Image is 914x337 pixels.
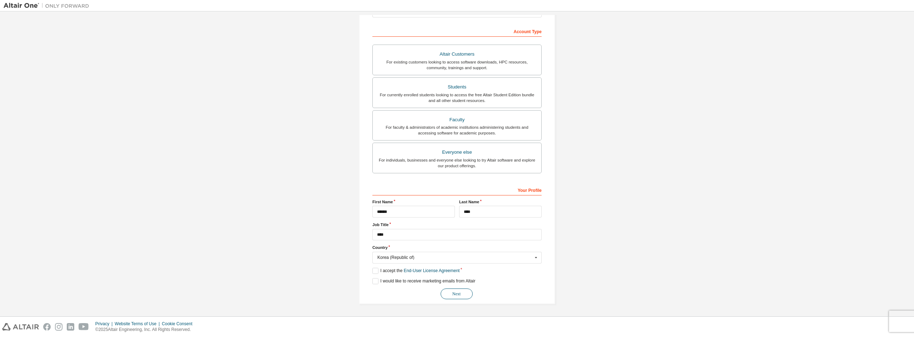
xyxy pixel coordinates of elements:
div: Account Type [372,25,542,37]
label: I accept the [372,268,459,274]
img: Altair One [4,2,93,9]
p: © 2025 Altair Engineering, Inc. All Rights Reserved. [95,327,197,333]
div: For currently enrolled students looking to access the free Altair Student Edition bundle and all ... [377,92,537,103]
img: altair_logo.svg [2,323,39,331]
label: Last Name [459,199,542,205]
div: Everyone else [377,147,537,157]
div: Cookie Consent [162,321,196,327]
label: Country [372,245,542,250]
label: I would like to receive marketing emails from Altair [372,278,475,284]
img: youtube.svg [79,323,89,331]
div: Students [377,82,537,92]
label: Job Title [372,222,542,228]
div: Privacy [95,321,115,327]
a: End-User License Agreement [404,268,460,273]
div: For individuals, businesses and everyone else looking to try Altair software and explore our prod... [377,157,537,169]
div: Website Terms of Use [115,321,162,327]
img: instagram.svg [55,323,62,331]
button: Next [441,289,473,299]
div: Altair Customers [377,49,537,59]
img: facebook.svg [43,323,51,331]
div: For faculty & administrators of academic institutions administering students and accessing softwa... [377,124,537,136]
div: For existing customers looking to access software downloads, HPC resources, community, trainings ... [377,59,537,71]
img: linkedin.svg [67,323,74,331]
div: Your Profile [372,184,542,195]
div: Korea (Republic of) [377,255,533,260]
div: Faculty [377,115,537,125]
label: First Name [372,199,455,205]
